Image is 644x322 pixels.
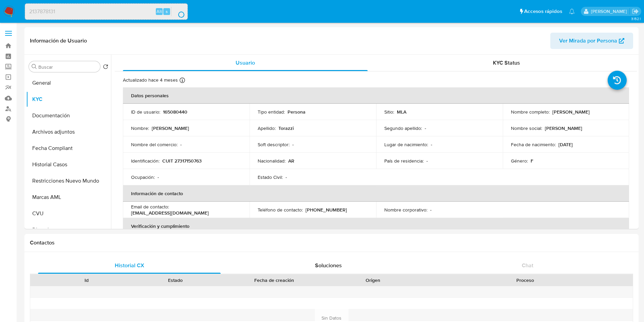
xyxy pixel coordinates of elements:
p: Lugar de nacimiento : [384,141,428,148]
p: AR [288,158,294,164]
span: Usuario [236,59,255,67]
th: Información de contacto [123,185,629,202]
p: Nombre completo : [511,109,550,115]
div: Estado [136,277,215,284]
button: Volver al orden por defecto [103,64,108,71]
p: - [425,125,426,131]
p: Soft descriptor : [258,141,290,148]
p: 165080440 [163,109,187,115]
button: Historial Casos [26,156,111,173]
p: [PERSON_NAME] [545,125,582,131]
div: Origen [333,277,413,284]
button: CVU [26,205,111,222]
div: Id [47,277,126,284]
p: Estado Civil : [258,174,283,180]
p: Nombre del comercio : [131,141,178,148]
button: KYC [26,91,111,107]
p: Tipo entidad : [258,109,285,115]
p: MLA [397,109,406,115]
p: Torazzi [278,125,294,131]
p: F [531,158,533,164]
span: Chat [522,261,533,269]
th: Verificación y cumplimiento [123,218,629,234]
p: [DATE] [558,141,573,148]
p: Fecha de nacimiento : [511,141,556,148]
button: search-icon [171,7,185,16]
button: General [26,75,111,91]
button: Ver Mirada por Persona [550,33,633,49]
p: [PERSON_NAME] [552,109,590,115]
button: Fecha Compliant [26,140,111,156]
p: ID de usuario : [131,109,160,115]
p: - [180,141,182,148]
p: - [426,158,428,164]
h1: Información de Usuario [30,37,87,44]
p: Identificación : [131,158,160,164]
span: Accesos rápidos [524,8,562,15]
span: Ver Mirada por Persona [559,33,617,49]
button: Marcas AML [26,189,111,205]
p: Actualizado hace 4 meses [123,77,178,83]
p: - [292,141,294,148]
button: Direcciones [26,222,111,238]
span: Soluciones [315,261,342,269]
p: Nacionalidad : [258,158,286,164]
p: País de residencia : [384,158,424,164]
p: Persona [288,109,306,115]
p: [PERSON_NAME] [152,125,189,131]
button: Documentación [26,107,111,124]
input: Buscar [38,64,97,70]
p: Sitio : [384,109,394,115]
p: Nombre : [131,125,149,131]
input: Buscar usuario o caso... [25,7,187,16]
p: - [430,207,431,213]
p: Ocupación : [131,174,155,180]
th: Datos personales [123,87,629,104]
p: [PHONE_NUMBER] [306,207,347,213]
button: Archivos adjuntos [26,124,111,140]
button: Restricciones Nuevo Mundo [26,173,111,189]
p: - [286,174,287,180]
p: - [158,174,159,180]
p: Segundo apellido : [384,125,422,131]
span: s [166,8,168,15]
p: Teléfono de contacto : [258,207,303,213]
p: Email de contacto : [131,204,169,210]
p: - [431,141,432,148]
h1: Contactos [30,239,633,246]
div: Fecha de creación [225,277,324,284]
p: sandra.helbardt@mercadolibre.com [591,8,629,15]
span: Alt [157,8,162,15]
p: CUIT 27317150763 [162,158,202,164]
span: Historial CX [115,261,144,269]
a: Salir [632,8,639,15]
button: Buscar [32,64,37,69]
p: Nombre social : [511,125,542,131]
p: Género : [511,158,528,164]
p: Nombre corporativo : [384,207,427,213]
p: Apellido : [258,125,276,131]
a: Notificaciones [569,9,575,14]
p: [EMAIL_ADDRESS][DOMAIN_NAME] [131,210,209,216]
span: KYC Status [493,59,520,67]
div: Proceso [422,277,628,284]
